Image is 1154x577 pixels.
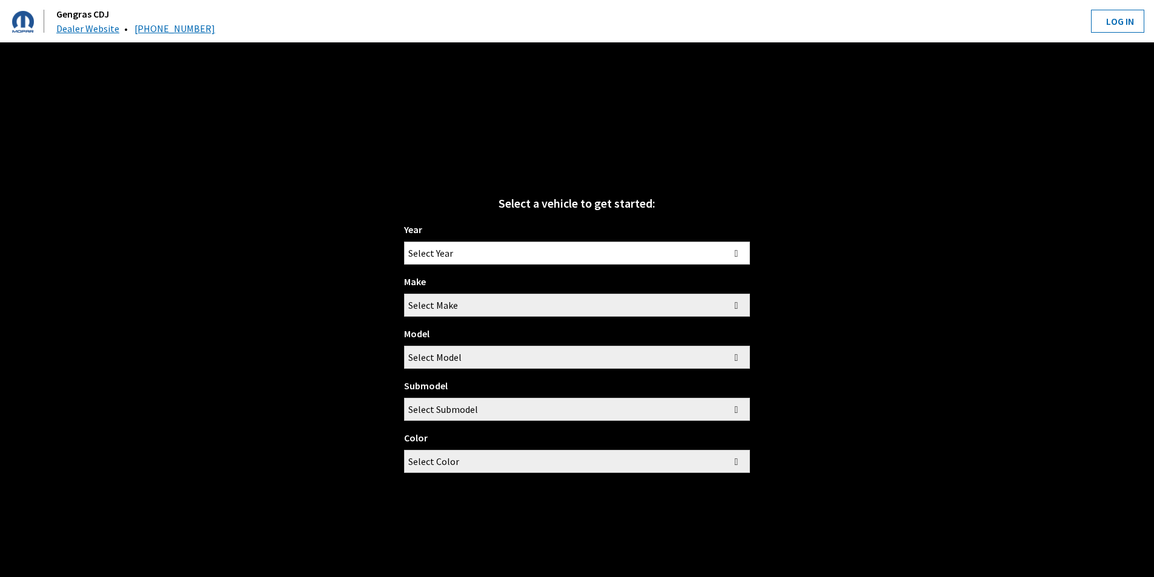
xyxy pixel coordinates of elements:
[404,430,428,445] label: Color
[408,450,459,472] span: Select Color
[56,22,119,35] a: Dealer Website
[405,346,749,368] span: Select Model
[404,242,750,265] span: Select Year
[404,346,750,369] span: Select Model
[404,378,448,393] label: Submodel
[404,222,422,237] label: Year
[12,11,34,33] img: Dashboard
[56,8,109,20] a: Gengras CDJ
[1091,10,1144,33] button: Log In
[408,398,478,420] span: Select Submodel
[405,242,749,264] span: Select Year
[408,346,462,368] span: Select Model
[404,194,750,213] div: Select a vehicle to get started:
[408,242,453,264] span: Select Year
[12,10,54,33] a: Gengras CDJ logo
[405,450,749,472] span: Select Color
[124,22,128,35] span: •
[404,450,750,473] span: Select Color
[134,22,215,35] a: [PHONE_NUMBER]
[404,274,426,289] label: Make
[404,398,750,421] span: Select Submodel
[404,326,429,341] label: Model
[404,294,750,317] span: Select Make
[405,398,749,420] span: Select Submodel
[405,294,749,316] span: Select Make
[408,294,458,316] span: Select Make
